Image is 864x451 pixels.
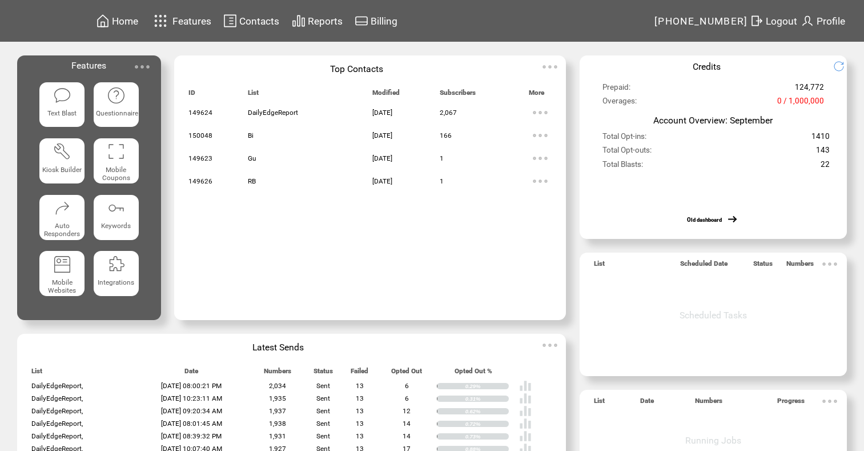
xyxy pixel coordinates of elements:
[316,432,330,440] span: Sent
[308,15,343,27] span: Reports
[330,63,383,74] span: Top Contacts
[440,131,452,139] span: 166
[833,61,853,72] img: refresh.png
[465,408,509,415] div: 0.62%
[654,15,748,27] span: [PHONE_NUMBER]
[248,89,259,102] span: List
[314,367,333,380] span: Status
[440,89,476,102] span: Subscribers
[31,394,83,402] span: DailyEdgeReport,
[188,109,212,117] span: 149624
[47,109,77,117] span: Text Blast
[248,131,254,139] span: Bi
[811,132,830,146] span: 1410
[53,142,71,161] img: tool%201.svg
[766,15,797,27] span: Logout
[602,132,646,146] span: Total Opt-ins:
[161,407,222,415] span: [DATE] 09:20:34 AM
[102,166,130,182] span: Mobile Coupons
[31,420,83,428] span: DailyEdgeReport,
[372,109,392,117] span: [DATE]
[519,417,532,430] img: poll%20-%20white.svg
[71,60,106,71] span: Features
[94,138,139,186] a: Mobile Coupons
[405,382,409,390] span: 6
[594,397,605,410] span: List
[161,420,222,428] span: [DATE] 08:01:45 AM
[239,15,279,27] span: Contacts
[786,260,814,273] span: Numbers
[31,407,83,415] span: DailyEdgeReport,
[750,14,763,28] img: exit.svg
[817,15,845,27] span: Profile
[264,367,291,380] span: Numbers
[465,421,509,428] div: 0.72%
[602,97,637,110] span: Overages:
[269,432,286,440] span: 1,931
[94,12,140,30] a: Home
[351,367,368,380] span: Failed
[223,14,237,28] img: contacts.svg
[248,177,256,185] span: RB
[693,61,721,72] span: Credits
[290,12,344,30] a: Reports
[519,430,532,442] img: poll%20-%20white.svg
[777,397,805,410] span: Progress
[753,260,773,273] span: Status
[161,432,222,440] span: [DATE] 08:39:32 PM
[821,160,830,174] span: 22
[149,10,214,32] a: Features
[39,195,85,242] a: Auto Responders
[685,435,741,446] span: Running Jobs
[640,397,654,410] span: Date
[107,142,125,161] img: coupons.svg
[188,131,212,139] span: 150048
[356,382,364,390] span: 13
[107,255,125,273] img: integrations.svg
[96,109,138,117] span: Questionnaire
[371,15,397,27] span: Billing
[316,407,330,415] span: Sent
[184,367,198,380] span: Date
[269,394,286,402] span: 1,935
[539,334,561,357] img: ellypsis.svg
[53,199,71,217] img: auto-responders.svg
[465,396,509,402] div: 0.31%
[695,397,722,410] span: Numbers
[94,195,139,242] a: Keywords
[316,420,330,428] span: Sent
[107,199,125,217] img: keywords.svg
[519,380,532,392] img: poll%20-%20white.svg
[529,89,544,102] span: More
[405,394,409,402] span: 6
[96,14,110,28] img: home.svg
[465,433,509,440] div: 0.73%
[356,407,364,415] span: 13
[188,89,195,102] span: ID
[356,394,364,402] span: 13
[529,170,552,193] img: ellypsis.svg
[465,383,509,390] div: 0.29%
[391,367,422,380] span: Opted Out
[31,367,42,380] span: List
[372,131,392,139] span: [DATE]
[539,55,561,78] img: ellypsis.svg
[316,382,330,390] span: Sent
[269,382,286,390] span: 2,034
[777,97,824,110] span: 0 / 1,000,000
[519,392,532,405] img: poll%20-%20white.svg
[680,310,747,321] span: Scheduled Tasks
[818,390,841,413] img: ellypsis.svg
[161,382,222,390] span: [DATE] 08:00:21 PM
[372,177,392,185] span: [DATE]
[353,12,399,30] a: Billing
[440,109,457,117] span: 2,067
[39,138,85,186] a: Kiosk Builder
[355,14,368,28] img: creidtcard.svg
[680,260,728,273] span: Scheduled Date
[161,394,222,402] span: [DATE] 10:23:11 AM
[440,154,444,162] span: 1
[31,432,83,440] span: DailyEdgeReport,
[94,82,139,130] a: Questionnaire
[101,222,131,230] span: Keywords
